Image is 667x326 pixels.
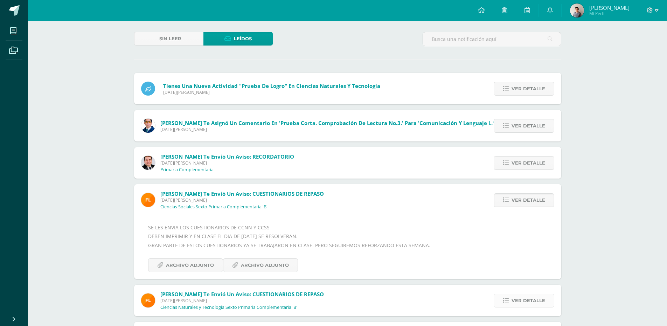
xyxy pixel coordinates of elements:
[223,258,298,272] a: Archivo Adjunto
[159,32,181,45] span: Sin leer
[160,190,324,197] span: [PERSON_NAME] te envió un aviso: CUESTIONARIOS DE REPASO
[589,4,630,11] span: [PERSON_NAME]
[234,32,252,45] span: Leídos
[589,11,630,16] span: Mi Perfil
[160,305,297,310] p: Ciencias Naturales y Tecnología Sexto Primaria Complementaria 'B'
[134,32,203,46] a: Sin leer
[160,160,294,166] span: [DATE][PERSON_NAME]
[141,193,155,207] img: 00e92e5268842a5da8ad8efe5964f981.png
[160,153,294,160] span: [PERSON_NAME] te envió un aviso: RECORDATORIO
[512,119,545,132] span: Ver detalle
[160,204,268,210] p: Ciencias Sociales Sexto Primaria Complementaria 'B'
[160,197,324,203] span: [DATE][PERSON_NAME]
[148,223,547,272] div: SE LES ENVIA LOS CUESTIONARIOS DE CCNN Y CCSS DEBEN IMPRIMIR Y EN CLASE EL DIA DE [DATE] SE RESOL...
[423,32,561,46] input: Busca una notificación aquí
[141,293,155,307] img: 00e92e5268842a5da8ad8efe5964f981.png
[160,119,497,126] span: [PERSON_NAME] te asignó un comentario en 'Prueba Corta. Comprobación de lectura No.3.' para 'Comu...
[148,258,223,272] a: Archivo Adjunto
[160,298,324,304] span: [DATE][PERSON_NAME]
[160,126,497,132] span: [DATE][PERSON_NAME]
[512,294,545,307] span: Ver detalle
[141,119,155,133] img: 059ccfba660c78d33e1d6e9d5a6a4bb6.png
[512,82,545,95] span: Ver detalle
[160,167,214,173] p: Primaria Complementaria
[163,82,380,89] span: Tienes una nueva actividad "Prueba de Logro" En Ciencias Naturales y Tecnología
[163,89,380,95] span: [DATE][PERSON_NAME]
[166,259,214,272] span: Archivo Adjunto
[241,259,289,272] span: Archivo Adjunto
[141,156,155,170] img: 57933e79c0f622885edf5cfea874362b.png
[160,291,324,298] span: [PERSON_NAME] te envió un aviso: CUESTIONARIOS DE REPASO
[203,32,273,46] a: Leídos
[512,157,545,169] span: Ver detalle
[570,4,584,18] img: dc2e55a3da16c39eeb59cfe4b8ad3c5f.png
[512,194,545,207] span: Ver detalle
